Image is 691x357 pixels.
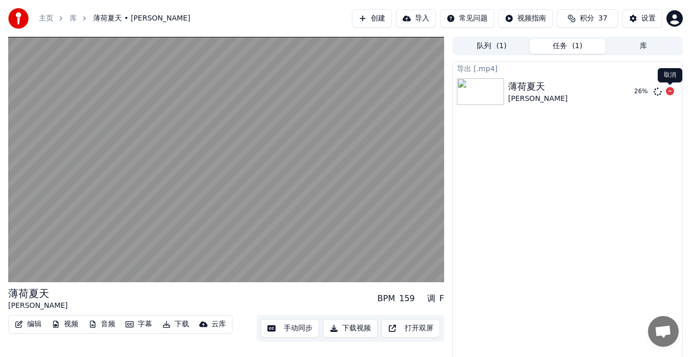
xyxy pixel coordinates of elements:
[261,319,319,338] button: 手动同步
[382,319,440,338] button: 打开双屏
[352,9,392,28] button: 创建
[634,88,650,96] div: 26 %
[658,68,682,82] div: 取消
[598,13,608,24] span: 37
[48,317,82,331] button: 视频
[378,292,395,305] div: BPM
[453,62,682,74] div: 导出 [.mp4]
[572,41,582,51] span: ( 1 )
[8,8,29,29] img: youka
[121,317,156,331] button: 字幕
[399,292,415,305] div: 159
[454,39,530,54] button: 队列
[580,13,594,24] span: 积分
[439,292,444,305] div: F
[530,39,605,54] button: 任务
[396,9,436,28] button: 导入
[557,9,618,28] button: 积分37
[508,94,568,104] div: [PERSON_NAME]
[8,286,68,301] div: 薄荷夏天
[622,9,662,28] button: 设置
[212,319,226,329] div: 云库
[496,41,507,51] span: ( 1 )
[605,39,681,54] button: 库
[323,319,378,338] button: 下载视频
[93,13,190,24] span: 薄荷夏天 • [PERSON_NAME]
[85,317,119,331] button: 音频
[440,9,494,28] button: 常见问题
[8,301,68,311] div: [PERSON_NAME]
[70,13,77,24] a: 库
[11,317,46,331] button: 编辑
[641,13,656,24] div: 设置
[39,13,190,24] nav: breadcrumb
[427,292,435,305] div: 调
[39,13,53,24] a: 主页
[158,317,193,331] button: 下载
[508,79,568,94] div: 薄荷夏天
[648,316,679,347] a: 开放式聊天
[498,9,553,28] button: 视频指南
